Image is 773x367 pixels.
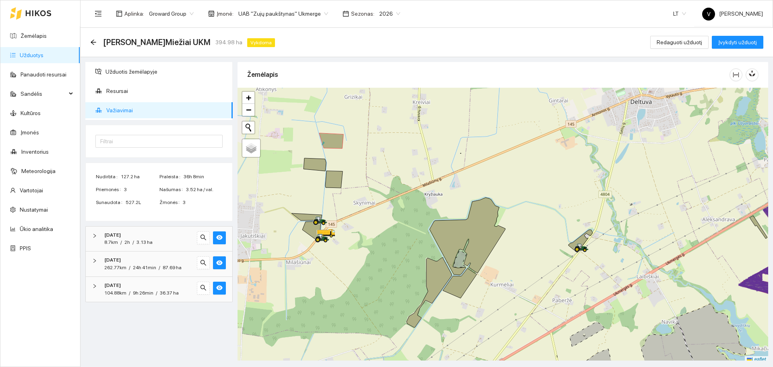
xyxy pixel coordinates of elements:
[20,206,48,213] a: Nustatymai
[90,39,97,45] span: arrow-left
[747,357,766,362] a: Leaflet
[208,10,215,17] span: shop
[21,33,47,39] a: Žemėlapis
[238,8,328,20] span: UAB "Zujų paukštynas" Ukmerge
[718,38,757,47] span: Įvykdyti užduotį
[242,104,254,116] a: Zoom out
[159,186,186,194] span: Našumas
[126,199,159,206] span: 527.2L
[197,282,210,295] button: search
[104,265,126,270] span: 262.77km
[106,102,226,118] span: Važiavimai
[90,39,97,46] div: Atgal
[184,173,222,181] span: 36h 8min
[21,86,66,102] span: Sandėlis
[702,10,763,17] span: [PERSON_NAME]
[104,290,126,296] span: 104.88km
[149,8,194,20] span: Groward Group
[20,245,31,252] a: PPIS
[160,290,179,296] span: 36.37 ha
[86,252,232,276] div: [DATE]262.77km/24h 41min/87.69 hasearcheye
[92,258,97,263] span: right
[116,10,122,17] span: layout
[106,83,226,99] span: Resursai
[96,186,124,194] span: Priemonės
[730,68,742,81] button: column-width
[186,186,222,194] span: 3.52 ha / val.
[247,63,730,86] div: Žemėlapis
[124,186,159,194] span: 3
[129,265,130,270] span: /
[104,282,121,288] strong: [DATE]
[217,9,234,18] span: Įmonė :
[95,10,102,17] span: menu-fold
[163,265,182,270] span: 87.69 ha
[183,199,222,206] span: 3
[104,232,121,238] strong: [DATE]
[92,284,97,289] span: right
[242,139,260,157] a: Layers
[133,290,153,296] span: 9h 26min
[213,282,226,295] button: eye
[657,38,702,47] span: Redaguoti užduotį
[120,239,122,245] span: /
[246,105,251,115] span: −
[216,234,223,242] span: eye
[21,110,41,116] a: Kultūros
[21,129,39,136] a: Įmonės
[103,36,211,49] span: Sėja Ž.Miežiai UKM
[124,239,130,245] span: 2h
[200,260,207,267] span: search
[129,290,130,296] span: /
[673,8,686,20] span: LT
[730,72,742,78] span: column-width
[92,233,97,238] span: right
[159,265,160,270] span: /
[216,285,223,292] span: eye
[96,173,121,181] span: Nudirbta
[213,256,226,269] button: eye
[20,226,53,232] a: Ūkio analitika
[86,277,232,302] div: [DATE]104.88km/9h 26min/36.37 hasearcheye
[104,257,121,263] strong: [DATE]
[20,52,43,58] a: Užduotys
[197,231,210,244] button: search
[136,239,153,245] span: 3.13 ha
[20,187,43,194] a: Vartotojai
[650,36,709,49] button: Redaguoti užduotį
[86,227,232,252] div: [DATE]8.7km/2h/3.13 hasearcheye
[200,234,207,242] span: search
[351,9,374,18] span: Sezonas :
[379,8,400,20] span: 2026
[104,239,118,245] span: 8.7km
[21,168,56,174] a: Meteorologija
[343,10,349,17] span: calendar
[242,92,254,104] a: Zoom in
[159,199,183,206] span: Žmonės
[650,39,709,45] a: Redaguoti užduotį
[90,6,106,22] button: menu-fold
[213,231,226,244] button: eye
[105,64,226,80] span: Užduotis žemėlapyje
[215,38,242,47] span: 394.98 ha
[707,8,711,21] span: V
[21,148,49,155] a: Inventorius
[712,36,763,49] button: Įvykdyti užduotį
[159,173,184,181] span: Praleista
[124,9,144,18] span: Aplinka :
[246,93,251,103] span: +
[96,199,126,206] span: Sunaudota
[200,285,207,292] span: search
[121,173,159,181] span: 127.2 ha
[247,38,275,47] span: Vykdoma
[216,260,223,267] span: eye
[197,256,210,269] button: search
[156,290,157,296] span: /
[21,71,66,78] a: Panaudoti resursai
[133,265,156,270] span: 24h 41min
[132,239,134,245] span: /
[242,122,254,134] button: Initiate a new search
